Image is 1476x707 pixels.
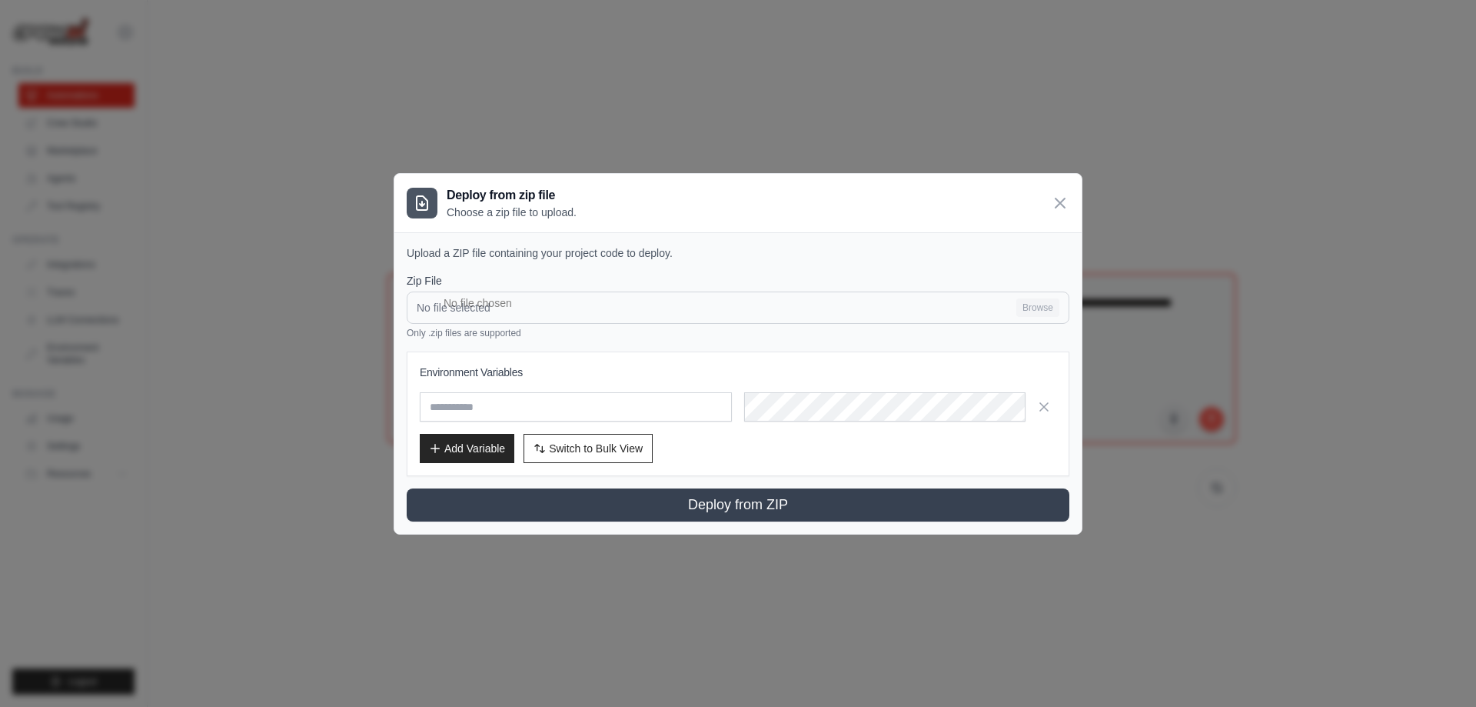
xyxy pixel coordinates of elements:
span: Switch to Bulk View [549,441,643,456]
p: Choose a zip file to upload. [447,205,577,220]
button: Deploy from ZIP [407,489,1069,522]
button: Add Variable [420,434,514,463]
input: No file selected Browse [407,292,1069,324]
h3: Deploy from zip file [447,186,577,205]
p: Upload a ZIP file containing your project code to deploy. [407,245,1069,261]
h3: Environment Variables [420,365,1056,380]
p: Only .zip files are supported [407,327,1069,339]
button: Switch to Bulk View [524,434,653,463]
label: Zip File [407,273,1069,288]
